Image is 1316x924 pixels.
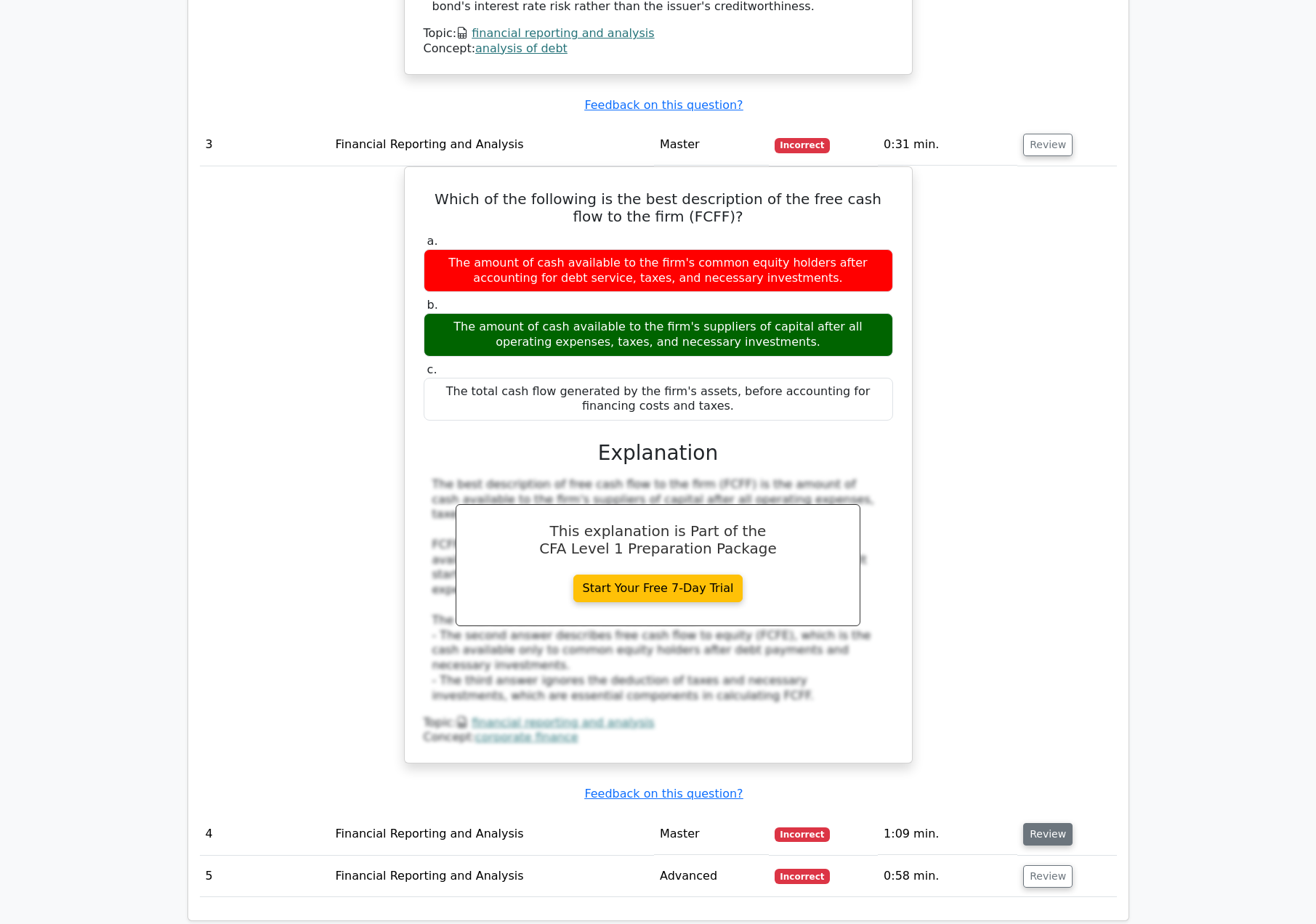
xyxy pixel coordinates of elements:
[424,730,893,745] div: Concept:
[775,869,831,883] span: Incorrect
[654,124,769,166] td: Master
[472,26,654,40] a: financial reporting and analysis
[472,716,654,729] a: financial reporting and analysis
[878,814,1017,855] td: 1:09 min.
[424,378,893,421] div: The total cash flow generated by the firm's assets, before accounting for financing costs and taxes.
[1023,823,1073,846] button: Review
[775,138,831,153] span: Incorrect
[654,814,769,855] td: Master
[200,856,330,897] td: 5
[1023,134,1073,156] button: Review
[427,234,438,248] span: a.
[878,124,1017,166] td: 0:31 min.
[584,98,743,112] a: Feedback on this question?
[200,814,330,855] td: 4
[1023,865,1073,888] button: Review
[427,362,437,376] span: c.
[432,441,884,466] h3: Explanation
[424,41,893,57] div: Concept:
[427,298,438,312] span: b.
[654,856,769,897] td: Advanced
[424,26,893,41] div: Topic:
[424,716,893,731] div: Topic:
[422,190,895,225] h5: Which of the following is the best description of the free cash flow to the firm (FCFF)?
[330,856,655,897] td: Financial Reporting and Analysis
[330,814,655,855] td: Financial Reporting and Analysis
[424,313,893,357] div: The amount of cash available to the firm's suppliers of capital after all operating expenses, tax...
[775,827,831,842] span: Incorrect
[475,730,578,744] a: corporate finance
[878,856,1017,897] td: 0:58 min.
[330,124,655,166] td: Financial Reporting and Analysis
[424,249,893,293] div: The amount of cash available to the firm's common equity holders after accounting for debt servic...
[573,575,743,602] a: Start Your Free 7-Day Trial
[584,787,743,801] a: Feedback on this question?
[432,477,884,704] div: The best description of free cash flow to the firm (FCFF) is the amount of cash available to the ...
[475,41,568,55] a: analysis of debt
[200,124,330,166] td: 3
